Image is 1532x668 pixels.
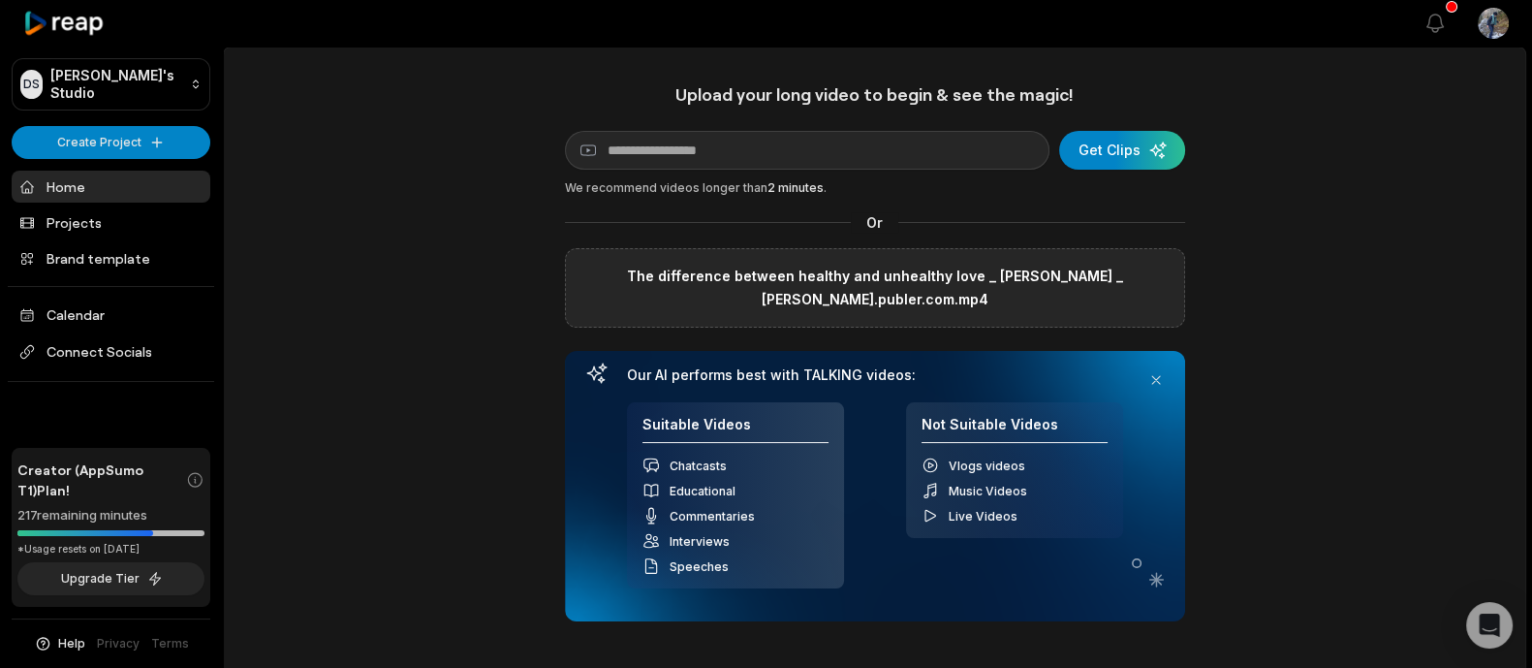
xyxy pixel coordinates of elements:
[1059,131,1185,170] button: Get Clips
[642,416,829,444] h4: Suitable Videos
[20,70,43,99] div: DS
[949,509,1017,524] span: Live Videos
[97,635,140,652] a: Privacy
[50,67,182,102] p: [PERSON_NAME]'s Studio
[670,559,729,574] span: Speeches
[58,635,85,652] span: Help
[17,562,204,595] button: Upgrade Tier
[17,460,186,500] span: Creator (AppSumo T1) Plan!
[670,509,755,524] span: Commentaries
[670,484,735,498] span: Educational
[12,171,210,203] a: Home
[922,416,1108,444] h4: Not Suitable Videos
[581,265,1169,311] label: The difference between healthy and unhealthy love _ [PERSON_NAME] _ [PERSON_NAME].publer.com.mp4
[17,542,204,557] div: *Usage resets on [DATE]
[1466,602,1513,649] div: Open Intercom Messenger
[627,366,1123,384] h3: Our AI performs best with TALKING videos:
[767,180,824,195] span: 2 minutes
[17,506,204,525] div: 217 remaining minutes
[12,242,210,274] a: Brand template
[565,179,1185,197] div: We recommend videos longer than .
[12,334,210,369] span: Connect Socials
[670,534,730,549] span: Interviews
[34,635,85,652] button: Help
[565,83,1185,106] h1: Upload your long video to begin & see the magic!
[12,299,210,331] a: Calendar
[12,126,210,159] button: Create Project
[670,459,727,473] span: Chatcasts
[151,635,189,652] a: Terms
[949,459,1025,473] span: Vlogs videos
[949,484,1027,498] span: Music Videos
[12,207,210,239] a: Projects
[851,212,898,233] span: Or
